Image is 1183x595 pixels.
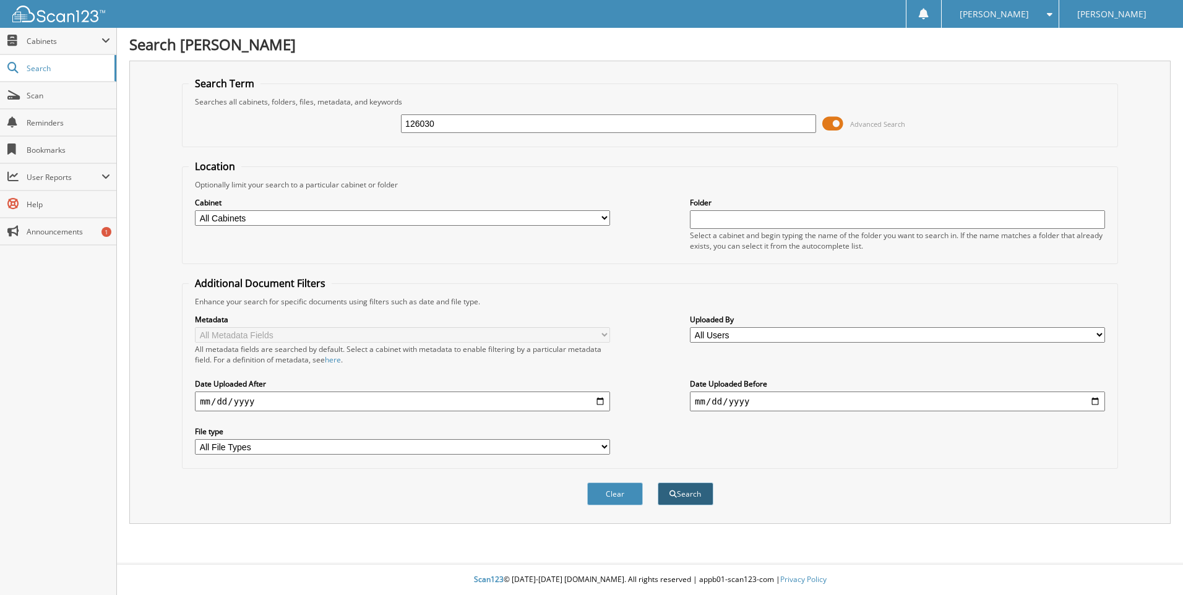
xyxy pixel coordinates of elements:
[195,426,610,437] label: File type
[129,34,1171,54] h1: Search [PERSON_NAME]
[195,379,610,389] label: Date Uploaded After
[195,197,610,208] label: Cabinet
[1077,11,1146,18] span: [PERSON_NAME]
[189,77,260,90] legend: Search Term
[658,482,713,505] button: Search
[27,199,110,210] span: Help
[101,227,111,237] div: 1
[27,172,101,182] span: User Reports
[117,565,1183,595] div: © [DATE]-[DATE] [DOMAIN_NAME]. All rights reserved | appb01-scan123-com |
[960,11,1029,18] span: [PERSON_NAME]
[690,379,1105,389] label: Date Uploaded Before
[587,482,643,505] button: Clear
[325,354,341,365] a: here
[195,392,610,411] input: start
[195,314,610,325] label: Metadata
[690,197,1105,208] label: Folder
[850,119,905,129] span: Advanced Search
[27,145,110,155] span: Bookmarks
[690,392,1105,411] input: end
[195,344,610,365] div: All metadata fields are searched by default. Select a cabinet with metadata to enable filtering b...
[189,179,1111,190] div: Optionally limit your search to a particular cabinet or folder
[189,160,241,173] legend: Location
[27,118,110,128] span: Reminders
[474,574,504,584] span: Scan123
[12,6,105,22] img: scan123-logo-white.svg
[690,230,1105,251] div: Select a cabinet and begin typing the name of the folder you want to search in. If the name match...
[690,314,1105,325] label: Uploaded By
[189,276,332,290] legend: Additional Document Filters
[189,96,1111,107] div: Searches all cabinets, folders, files, metadata, and keywords
[189,296,1111,307] div: Enhance your search for specific documents using filters such as date and file type.
[27,63,108,74] span: Search
[27,90,110,101] span: Scan
[780,574,827,584] a: Privacy Policy
[27,36,101,46] span: Cabinets
[27,226,110,237] span: Announcements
